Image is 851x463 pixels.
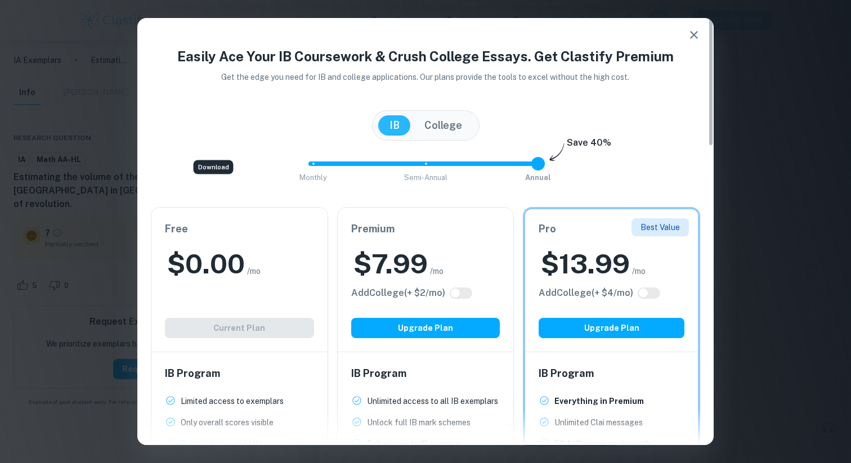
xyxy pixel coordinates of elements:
[351,366,500,381] h6: IB Program
[247,265,261,277] span: /mo
[554,395,644,407] p: Everything in Premium
[541,246,630,282] h2: $ 13.99
[167,246,245,282] h2: $ 0.00
[641,221,680,233] p: Best Value
[567,136,611,155] h6: Save 40%
[206,71,646,83] p: Get the edge you need for IB and college applications. Our plans provide the tools to excel witho...
[299,173,327,182] span: Monthly
[539,366,684,381] h6: IB Program
[430,265,444,277] span: /mo
[413,115,473,136] button: College
[539,318,684,338] button: Upgrade Plan
[351,286,445,300] h6: Click to see all the additional College features.
[539,286,633,300] h6: Click to see all the additional College features.
[351,318,500,338] button: Upgrade Plan
[404,173,447,182] span: Semi-Annual
[525,173,551,182] span: Annual
[353,246,428,282] h2: $ 7.99
[549,143,565,162] img: subscription-arrow.svg
[181,395,284,407] p: Limited access to exemplars
[378,115,411,136] button: IB
[194,160,234,174] div: Download
[151,46,700,66] h4: Easily Ace Your IB Coursework & Crush College Essays. Get Clastify Premium
[367,395,498,407] p: Unlimited access to all IB exemplars
[632,265,646,277] span: /mo
[539,221,684,237] h6: Pro
[351,221,500,237] h6: Premium
[165,366,314,381] h6: IB Program
[165,221,314,237] h6: Free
